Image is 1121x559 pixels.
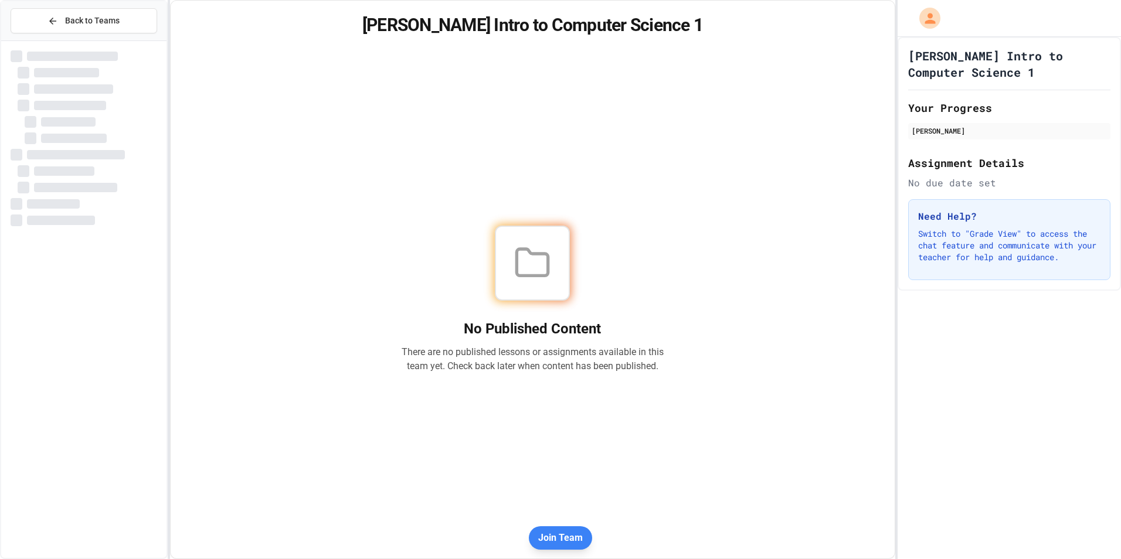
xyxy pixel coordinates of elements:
[908,155,1110,171] h2: Assignment Details
[65,15,120,27] span: Back to Teams
[11,8,157,33] button: Back to Teams
[401,319,664,338] h2: No Published Content
[185,15,881,36] h1: [PERSON_NAME] Intro to Computer Science 1
[401,345,664,373] p: There are no published lessons or assignments available in this team yet. Check back later when c...
[908,100,1110,116] h2: Your Progress
[912,125,1107,136] div: [PERSON_NAME]
[908,47,1110,80] h1: [PERSON_NAME] Intro to Computer Science 1
[908,176,1110,190] div: No due date set
[918,209,1100,223] h3: Need Help?
[907,5,943,32] div: My Account
[918,228,1100,263] p: Switch to "Grade View" to access the chat feature and communicate with your teacher for help and ...
[529,526,592,550] button: Join Team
